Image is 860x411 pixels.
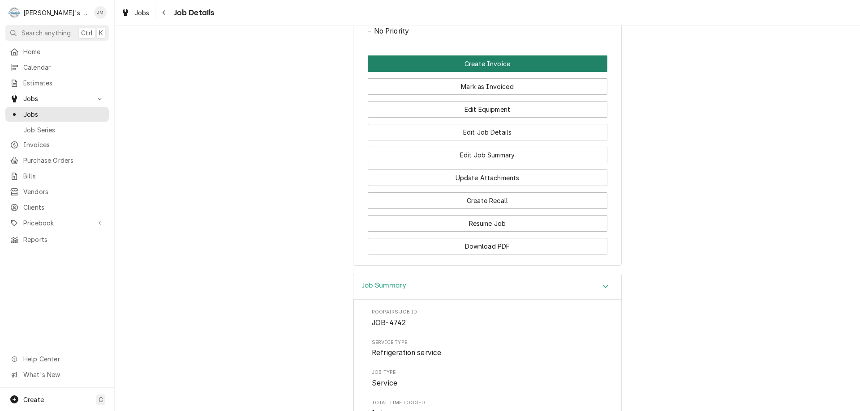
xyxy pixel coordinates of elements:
h3: Job Summary [362,281,406,290]
div: Button Group Row [368,140,607,163]
span: Job Type [372,378,603,389]
span: Jobs [23,110,104,119]
a: Go to Help Center [5,352,109,366]
span: Pricebook [23,218,91,228]
button: Create Invoice [368,55,607,72]
span: Jobs [134,8,150,17]
div: R [8,6,21,19]
a: Go to Jobs [5,91,109,106]
a: Estimates [5,76,109,90]
div: Button Group Row [368,72,607,95]
a: Go to What's New [5,367,109,382]
div: Button Group Row [368,209,607,232]
span: Job Details [172,7,215,19]
div: Button Group Row [368,232,607,254]
button: Search anythingCtrlK [5,25,109,41]
a: Bills [5,169,109,183]
span: What's New [23,370,103,379]
div: Button Group Row [368,163,607,186]
span: Vendors [23,187,104,196]
span: Service Type [372,347,603,358]
span: Roopairs Job ID [372,309,603,316]
span: Job Series [23,125,104,135]
span: Clients [23,203,104,212]
button: Navigate back [157,5,172,20]
div: Accordion Header [353,274,621,300]
button: Resume Job [368,215,607,232]
button: Edit Equipment [368,101,607,118]
div: JM [94,6,107,19]
button: Download PDF [368,238,607,254]
a: Clients [5,200,109,215]
span: Reports [23,235,104,244]
a: Vendors [5,184,109,199]
span: Create [23,396,44,403]
span: Help Center [23,354,103,364]
button: Create Recall [368,192,607,209]
span: Service Type [372,339,603,346]
span: C [99,395,103,404]
span: K [99,28,103,38]
a: Home [5,44,109,59]
div: Service Type [372,339,603,358]
span: Job Type [372,369,603,376]
button: Mark as Invoiced [368,78,607,95]
a: Invoices [5,137,109,152]
a: Go to Pricebook [5,216,109,230]
div: Roopairs Job ID [372,309,603,328]
button: Edit Job Summary [368,147,607,163]
div: No Priority [368,26,607,37]
div: Button Group Row [368,118,607,140]
span: Invoices [23,140,104,149]
span: Jobs [23,94,91,103]
button: Edit Job Details [368,124,607,140]
button: Update Attachments [368,169,607,186]
a: Purchase Orders [5,153,109,168]
div: [PERSON_NAME]'s Commercial Refrigeration [23,8,89,17]
span: Total Time Logged [372,399,603,407]
span: Home [23,47,104,56]
a: Reports [5,232,109,247]
span: Priority [368,26,607,37]
span: Roopairs Job ID [372,318,603,328]
a: Jobs [5,107,109,122]
div: Priority [368,17,607,37]
a: Calendar [5,60,109,75]
span: Search anything [21,28,71,38]
span: Purchase Orders [23,156,104,165]
button: Accordion Details Expand Trigger [353,274,621,300]
div: Button Group Row [368,95,607,118]
span: Refrigeration service [372,348,441,357]
span: Service [372,379,397,387]
div: Button Group Row [368,55,607,72]
span: Calendar [23,63,104,72]
div: Rudy's Commercial Refrigeration's Avatar [8,6,21,19]
span: Ctrl [81,28,93,38]
span: JOB-4742 [372,318,406,327]
div: Jim McIntyre's Avatar [94,6,107,19]
div: Job Type [372,369,603,388]
span: Bills [23,171,104,181]
div: Button Group Row [368,186,607,209]
span: Estimates [23,78,104,88]
a: Job Series [5,123,109,137]
div: Button Group [368,55,607,254]
a: Jobs [117,5,153,20]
